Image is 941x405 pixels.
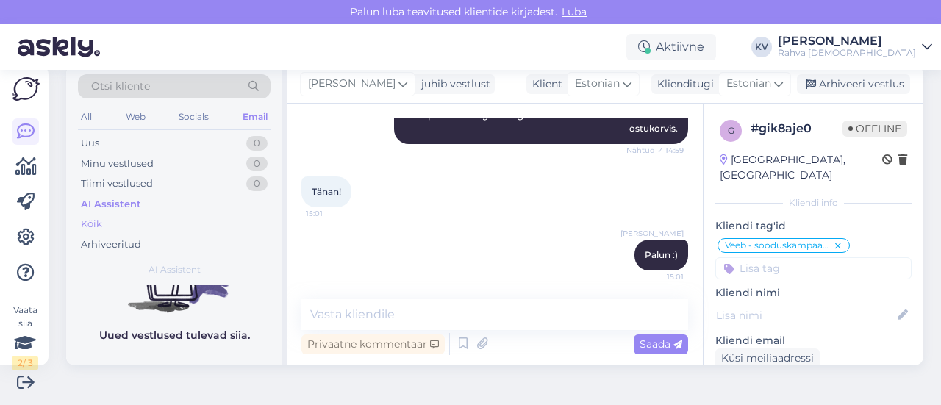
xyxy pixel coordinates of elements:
a: [PERSON_NAME]Rahva [DEMOGRAPHIC_DATA] [778,35,932,59]
div: Minu vestlused [81,157,154,171]
span: Tänan! [312,186,341,197]
p: Uued vestlused tulevad siia. [99,328,250,343]
div: Rahva [DEMOGRAPHIC_DATA] [778,47,916,59]
span: 15:01 [306,208,361,219]
p: Kliendi nimi [715,285,912,301]
div: All [78,107,95,126]
span: Luba [557,5,591,18]
div: 2 / 3 [12,356,38,370]
div: KV [751,37,772,57]
span: Veeb - sooduskampaania [725,241,833,250]
div: Küsi meiliaadressi [715,348,820,368]
p: Kliendi tag'id [715,218,912,234]
img: Askly Logo [12,77,40,101]
div: AI Assistent [81,197,141,212]
div: Socials [176,107,212,126]
div: Aktiivne [626,34,716,60]
div: Privaatne kommentaar [301,334,445,354]
div: Klienditugi [651,76,714,92]
div: Klient [526,76,562,92]
span: AI Assistent [149,263,201,276]
div: 0 [246,176,268,191]
p: Kliendi email [715,333,912,348]
div: Web [123,107,149,126]
div: Arhiveeri vestlus [797,74,910,94]
span: Nähtud ✓ 14:59 [626,145,684,156]
div: # gik8aje0 [751,120,842,137]
div: Vaata siia [12,304,38,370]
span: g [728,125,734,136]
span: Estonian [726,76,771,92]
input: Lisa nimi [716,307,895,323]
div: Tiimi vestlused [81,176,153,191]
span: 15:01 [629,271,684,282]
span: Saada [640,337,682,351]
input: Lisa tag [715,257,912,279]
div: Uus [81,136,99,151]
div: Email [240,107,271,126]
span: Estonian [575,76,620,92]
span: Otsi kliente [91,79,150,94]
span: [PERSON_NAME] [308,76,396,92]
div: juhib vestlust [415,76,490,92]
span: Offline [842,121,907,137]
div: Kõik [81,217,102,232]
div: [PERSON_NAME] [778,35,916,47]
div: 0 [246,157,268,171]
span: [PERSON_NAME] [620,228,684,239]
div: Kliendi info [715,196,912,209]
div: 0 [246,136,268,151]
span: Palun :) [645,249,678,260]
div: [GEOGRAPHIC_DATA], [GEOGRAPHIC_DATA] [720,152,882,183]
div: Arhiveeritud [81,237,141,252]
